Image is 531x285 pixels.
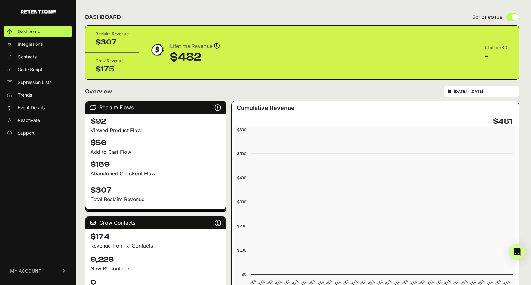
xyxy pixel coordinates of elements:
a: Dashboard [4,26,72,37]
a: Contacts [4,52,72,62]
h2: DASHBOARD [85,13,121,22]
span: Code Script [18,66,43,73]
div: Viewed Product Flow [90,126,221,134]
text: $400 [237,175,246,180]
div: $482 [170,51,220,64]
p: Total Reclaim Revenue [90,195,221,203]
p: New R! Contacts [90,265,221,272]
div: - [485,51,508,61]
span: Event Details [18,105,45,111]
text: $600 [237,127,246,132]
span: Dashboard [18,28,41,35]
text: $500 [237,151,246,156]
a: Integrations [4,39,72,49]
a: Event Details [4,103,72,113]
div: Lifetime ROI [485,44,508,51]
div: Add to Cart Flow [90,148,221,156]
span: Trends [18,92,32,98]
a: MY ACCOUNT [4,261,72,281]
h3: Cumulative Revenue [237,104,295,112]
img: dollar-coin-05c43ed7efb7bc0c12610022525b4bbbb207c7efeef5aecc26f025e68dcafac9.png [149,42,165,58]
a: Supression Lists [4,77,72,87]
a: Code Script [4,64,72,75]
h4: $481 [493,116,512,126]
h4: $92 [90,116,221,126]
div: $307 [96,37,129,47]
span: Reactivate [18,117,40,124]
span: Contacts [18,54,37,60]
h4: $307 [90,181,221,195]
span: Script status [472,13,502,21]
h4: $174 [90,232,221,242]
text: $0 [242,272,246,277]
text: $300 [237,200,246,204]
h4: $56 [90,138,221,148]
p: Revenue from R! Contacts [90,242,221,249]
img: Retention.com [21,10,56,14]
span: MY ACCOUNT [10,268,41,274]
div: Lifetime Revenue [170,42,220,51]
div: Reclaim Revenue [96,31,129,37]
a: Reactivate [4,115,72,126]
text: $200 [237,224,246,228]
text: $100 [237,248,246,253]
div: Reclaim Flows [85,101,226,114]
div: $175 [96,64,129,74]
a: Trends [4,90,72,100]
span: Integrations [18,41,43,47]
h2: Overview [85,87,112,96]
span: Supression Lists [18,79,51,85]
a: Support [4,128,72,138]
h4: 9,228 [90,254,221,265]
span: Support [18,130,35,136]
h4: $159 [90,159,221,170]
div: Grow Revenue [96,58,129,64]
div: Abandoned Checkout Flow [90,170,221,177]
div: Grow Contacts [85,216,226,229]
div: Open Intercom Messenger [509,244,525,260]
